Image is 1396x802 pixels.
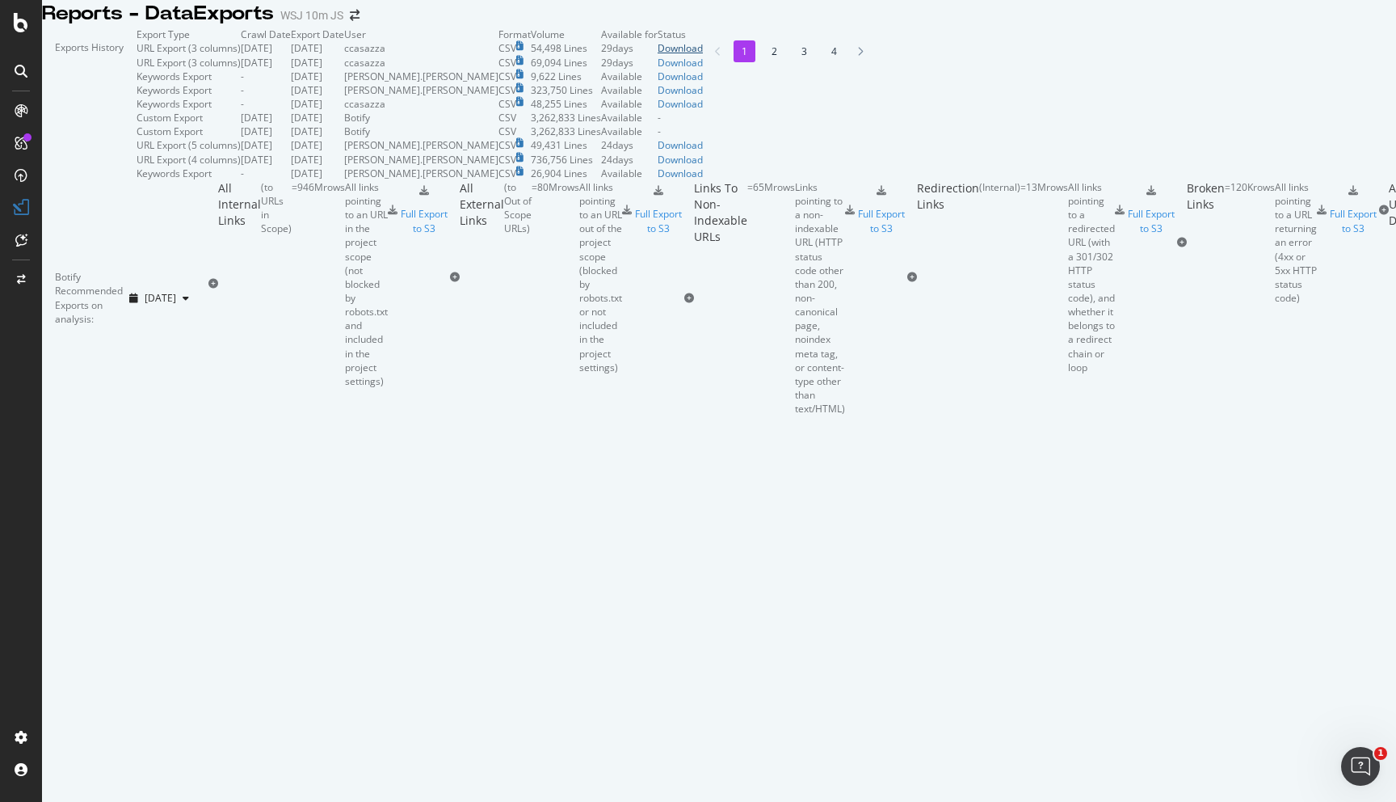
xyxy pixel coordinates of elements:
td: Botify [344,125,498,138]
div: CSV [498,83,516,97]
td: Format [498,27,531,41]
td: 54,498 Lines [531,41,601,55]
div: Available [601,167,658,180]
td: Export Date [291,27,344,41]
td: [DATE] [291,41,344,55]
td: - [241,97,291,111]
div: Download [658,70,703,83]
div: csv-export [622,205,632,215]
td: [DATE] [241,153,291,167]
td: Available for [601,27,658,41]
div: All Internal Links [218,180,261,388]
span: 1 [1374,747,1387,760]
div: Full Export to S3 [1125,207,1177,234]
td: 24 days [601,153,658,167]
td: [DATE] [241,111,291,125]
div: Available [601,83,658,97]
div: CSV [498,153,516,167]
div: ( Internal ) [979,180,1020,374]
div: CSV [498,70,516,83]
td: [PERSON_NAME].[PERSON_NAME] [344,153,498,167]
td: [DATE] [241,138,291,152]
td: [DATE] [291,83,344,97]
div: Full Export to S3 [632,207,684,234]
div: Keywords Export [137,70,212,83]
a: Download [658,153,703,167]
td: 3,262,833 Lines [531,125,601,138]
a: Download [658,167,703,180]
div: URL Export (5 columns) [137,138,241,152]
td: - [658,125,703,138]
td: [DATE] [291,56,344,70]
div: Available [601,70,658,83]
td: - [241,83,291,97]
td: CSV [498,125,531,138]
div: Broken Links [1187,180,1225,305]
div: csv-export [845,205,855,215]
div: arrow-right-arrow-left [350,10,360,21]
div: Full Export to S3 [855,207,907,234]
div: Links To Non-Indexable URLs [694,180,747,416]
td: [DATE] [291,138,344,152]
a: Download [658,97,703,111]
div: Full Export to S3 [1327,207,1379,234]
div: Custom Export [137,111,203,125]
div: ( to Out of Scope URLs ) [504,180,532,374]
div: All links pointing to a redirected URL (with a 301/302 HTTP status code), and whether it belongs ... [1068,180,1115,374]
div: csv-export [1317,205,1327,215]
li: 1 [734,40,755,62]
div: Available [601,125,658,138]
td: [DATE] [291,97,344,111]
div: = 946M rows [292,180,345,388]
td: [DATE] [291,111,344,125]
td: [DATE] [241,125,291,138]
div: Botify Recommended Exports on analysis: [55,270,123,326]
td: [DATE] [291,167,344,180]
div: s3-export [1348,186,1358,196]
td: - [241,70,291,83]
button: [DATE] [123,285,196,311]
div: Exports History [55,40,124,167]
div: Redirection Links [917,180,979,374]
div: URL Export (4 columns) [137,153,241,167]
a: Download [658,138,703,152]
li: 3 [793,40,815,62]
div: Keywords Export [137,83,212,97]
div: = 80M rows [532,180,579,374]
div: CSV [498,97,516,111]
td: 69,094 Lines [531,56,601,70]
div: = 120K rows [1225,180,1275,305]
td: Volume [531,27,601,41]
div: URL Export (3 columns) [137,56,241,70]
div: CSV [498,138,516,152]
div: = 13M rows [1020,180,1068,374]
td: [DATE] [291,153,344,167]
span: 2025 Sep. 6th [145,291,176,305]
a: Download [658,41,703,55]
td: [PERSON_NAME].[PERSON_NAME] [344,83,498,97]
div: Links pointing to a non-indexable URL (HTTP status code other than 200, non-canonical page, noind... [795,180,845,416]
div: s3-export [1146,186,1156,196]
li: 4 [823,40,845,62]
td: 3,262,833 Lines [531,111,601,125]
div: Custom Export [137,125,203,138]
li: 2 [763,40,785,62]
div: csv-export [388,205,397,215]
div: s3-export [877,186,886,196]
div: Available [601,97,658,111]
td: ccasazza [344,56,498,70]
div: Full Export to S3 [397,207,450,234]
td: [DATE] [291,70,344,83]
div: = 65M rows [747,180,795,416]
div: Keywords Export [137,97,212,111]
td: Export Type [137,27,241,41]
div: All links pointing to an URL in the project scope (not blocked by robots.txt and included in the ... [345,180,388,388]
div: All links pointing to an URL out of the project scope (blocked by robots.txt or not included in t... [579,180,622,374]
td: - [658,111,703,125]
div: WSJ 10m JS [280,7,343,23]
div: Keywords Export [137,167,212,180]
